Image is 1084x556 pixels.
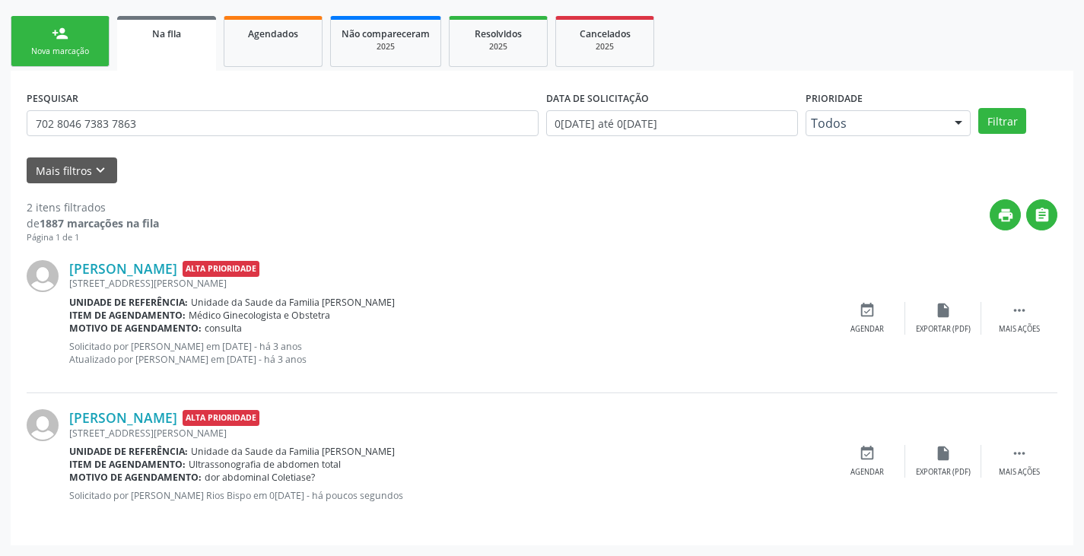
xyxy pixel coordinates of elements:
button: Filtrar [978,108,1026,134]
button:  [1026,199,1057,230]
button: print [990,199,1021,230]
span: Unidade da Saude da Familia [PERSON_NAME] [191,445,395,458]
div: Mais ações [999,324,1040,335]
a: [PERSON_NAME] [69,260,177,277]
p: Solicitado por [PERSON_NAME] Rios Bispo em 0[DATE] - há poucos segundos [69,489,829,502]
b: Unidade de referência: [69,445,188,458]
b: Item de agendamento: [69,309,186,322]
div: person_add [52,25,68,42]
b: Motivo de agendamento: [69,471,202,484]
span: Unidade da Saude da Familia [PERSON_NAME] [191,296,395,309]
img: img [27,260,59,292]
p: Solicitado por [PERSON_NAME] em [DATE] - há 3 anos Atualizado por [PERSON_NAME] em [DATE] - há 3 ... [69,340,829,366]
a: [PERSON_NAME] [69,409,177,426]
label: PESQUISAR [27,87,78,110]
div: 2025 [460,41,536,52]
i: event_available [859,445,876,462]
div: Exportar (PDF) [916,467,971,478]
span: Ultrassonografia de abdomen total [189,458,341,471]
span: dor abdominal Coletiase? [205,471,315,484]
strong: 1887 marcações na fila [40,216,159,230]
span: Agendados [248,27,298,40]
label: DATA DE SOLICITAÇÃO [546,87,649,110]
i: keyboard_arrow_down [92,162,109,179]
i:  [1011,302,1028,319]
i:  [1034,207,1051,224]
i: print [997,207,1014,224]
img: img [27,409,59,441]
i: event_available [859,302,876,319]
div: Agendar [850,467,884,478]
i: insert_drive_file [935,302,952,319]
div: [STREET_ADDRESS][PERSON_NAME] [69,277,829,290]
div: [STREET_ADDRESS][PERSON_NAME] [69,427,829,440]
div: Mais ações [999,467,1040,478]
span: Não compareceram [342,27,430,40]
div: Exportar (PDF) [916,324,971,335]
label: Prioridade [806,87,863,110]
span: Alta Prioridade [183,261,259,277]
input: Nome, CNS [27,110,539,136]
div: 2025 [342,41,430,52]
div: de [27,215,159,231]
div: Agendar [850,324,884,335]
button: Mais filtroskeyboard_arrow_down [27,157,117,184]
b: Motivo de agendamento: [69,322,202,335]
b: Unidade de referência: [69,296,188,309]
span: Todos [811,116,940,131]
i: insert_drive_file [935,445,952,462]
div: 2025 [567,41,643,52]
span: Cancelados [580,27,631,40]
span: Na fila [152,27,181,40]
div: Nova marcação [22,46,98,57]
div: 2 itens filtrados [27,199,159,215]
span: Resolvidos [475,27,522,40]
input: Selecione um intervalo [546,110,798,136]
b: Item de agendamento: [69,458,186,471]
span: consulta [205,322,242,335]
span: Médico Ginecologista e Obstetra [189,309,330,322]
div: Página 1 de 1 [27,231,159,244]
span: Alta Prioridade [183,410,259,426]
i:  [1011,445,1028,462]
